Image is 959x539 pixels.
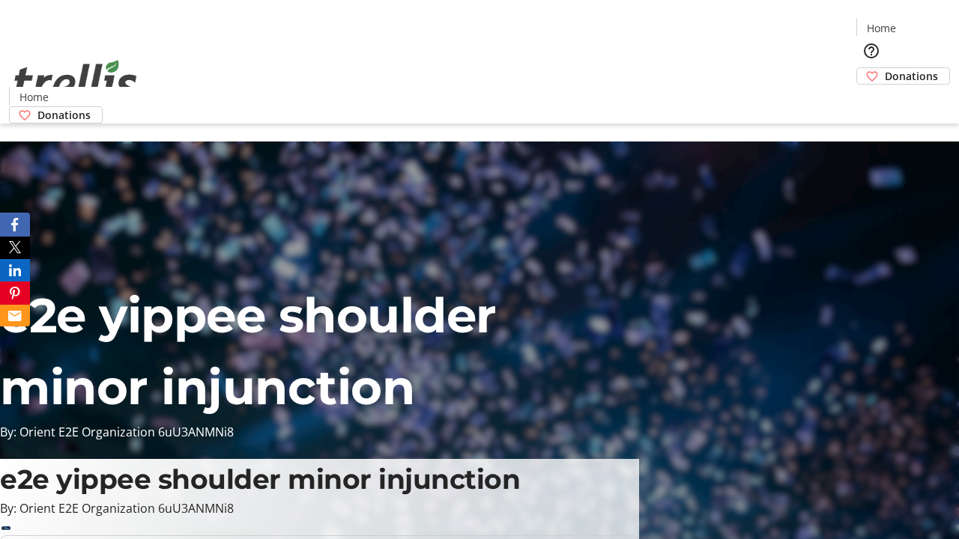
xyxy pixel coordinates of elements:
[9,106,103,124] a: Donations
[37,107,91,123] span: Donations
[856,36,886,66] button: Help
[10,89,58,105] a: Home
[867,20,896,36] span: Home
[857,20,905,36] a: Home
[885,68,938,84] span: Donations
[9,43,142,118] img: Orient E2E Organization 6uU3ANMNi8's Logo
[19,89,49,105] span: Home
[856,67,950,85] a: Donations
[856,85,886,115] button: Cart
